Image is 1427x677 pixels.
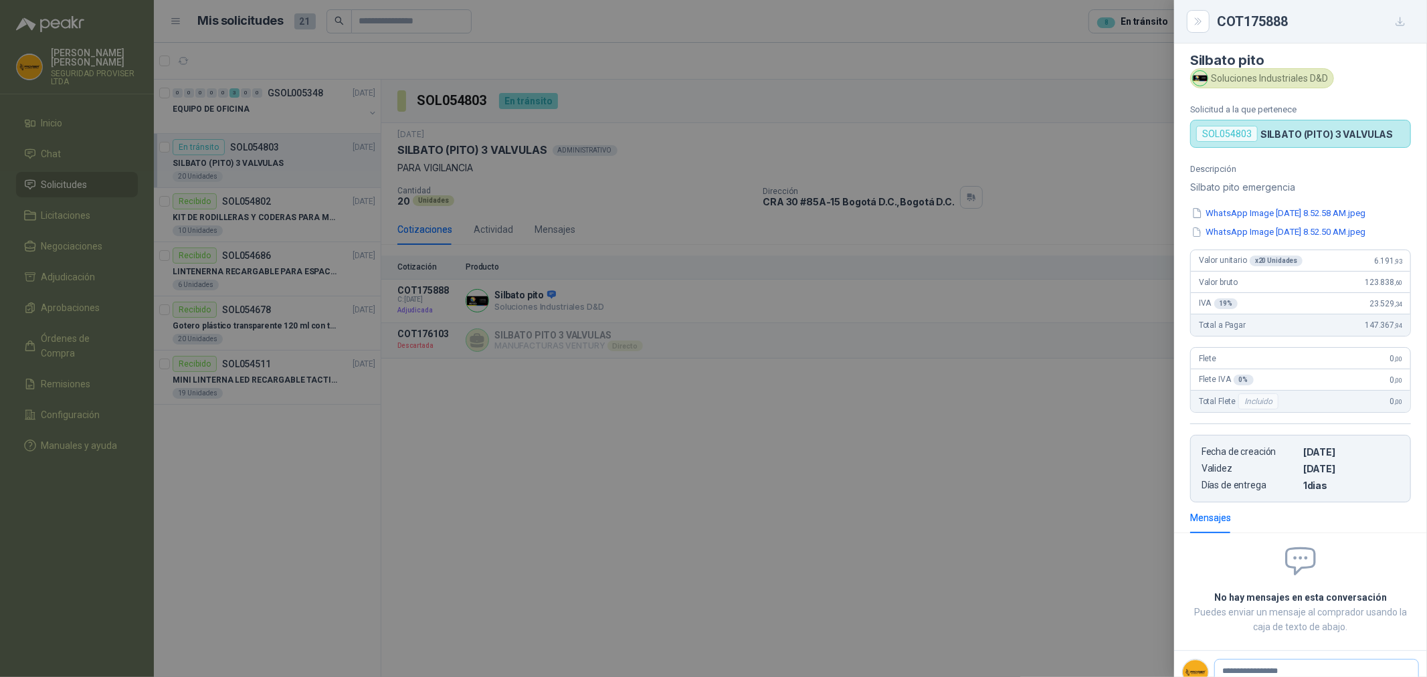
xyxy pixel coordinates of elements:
[1202,480,1298,491] p: Días de entrega
[1190,590,1411,605] h2: No hay mensajes en esta conversación
[1193,71,1208,86] img: Company Logo
[1394,377,1402,384] span: ,00
[1199,393,1281,409] span: Total Flete
[1394,258,1402,265] span: ,93
[1250,256,1303,266] div: x 20 Unidades
[1190,510,1231,525] div: Mensajes
[1394,322,1402,329] span: ,94
[1369,299,1402,308] span: 23.529
[1199,298,1238,309] span: IVA
[1238,393,1278,409] div: Incluido
[1196,126,1258,142] div: SOL054803
[1303,463,1400,474] p: [DATE]
[1202,463,1298,474] p: Validez
[1390,354,1402,363] span: 0
[1199,320,1246,330] span: Total a Pagar
[1394,398,1402,405] span: ,00
[1365,278,1402,287] span: 123.838
[1190,164,1411,174] p: Descripción
[1199,375,1254,385] span: Flete IVA
[1234,375,1254,385] div: 0 %
[1199,278,1238,287] span: Valor bruto
[1190,206,1367,220] button: WhatsApp Image [DATE] 8.52.58 AM.jpeg
[1394,355,1402,363] span: ,00
[1303,480,1400,491] p: 1 dias
[1199,256,1303,266] span: Valor unitario
[1199,354,1216,363] span: Flete
[1390,375,1402,385] span: 0
[1374,256,1402,266] span: 6.191
[1190,13,1206,29] button: Close
[1190,68,1334,88] div: Soluciones Industriales D&D
[1394,300,1402,308] span: ,34
[1394,279,1402,286] span: ,60
[1214,298,1238,309] div: 19 %
[1190,52,1411,68] h4: Silbato pito
[1390,397,1402,406] span: 0
[1190,225,1367,239] button: WhatsApp Image [DATE] 8.52.50 AM.jpeg
[1190,104,1411,114] p: Solicitud a la que pertenece
[1217,11,1411,32] div: COT175888
[1190,605,1411,634] p: Puedes enviar un mensaje al comprador usando la caja de texto de abajo.
[1365,320,1402,330] span: 147.367
[1303,446,1400,458] p: [DATE]
[1260,128,1394,140] p: SILBATO (PITO) 3 VALVULAS
[1190,179,1411,195] p: Silbato pito emergencia
[1202,446,1298,458] p: Fecha de creación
